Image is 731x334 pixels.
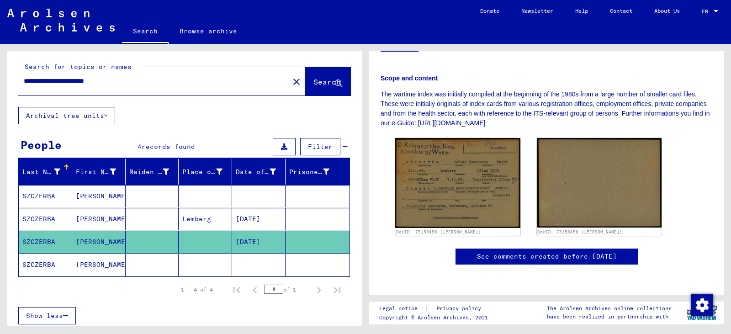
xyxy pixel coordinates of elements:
p: Copyright © Arolsen Archives, 2021 [379,313,492,322]
img: 002.jpg [537,138,662,227]
mat-cell: [PERSON_NAME] [72,254,126,276]
div: Last Name [22,167,60,177]
div: First Name [76,167,116,177]
p: have been realized in partnership with [547,313,672,321]
button: Archival tree units [18,107,115,124]
button: Show less [18,307,76,324]
div: People [21,137,62,153]
img: Change consent [691,294,713,316]
b: Scope and content [381,74,438,82]
div: Maiden Name [129,167,170,177]
a: See comments created before [DATE] [477,252,617,261]
div: First Name [76,164,127,179]
div: Date of Birth [236,164,287,179]
span: 4 [138,143,142,151]
span: Show less [26,312,63,320]
img: yv_logo.png [685,301,719,324]
a: Legal notice [379,304,425,313]
mat-header-cell: Maiden Name [126,159,179,185]
mat-cell: [DATE] [232,208,286,230]
a: Search [122,20,169,44]
span: records found [142,143,195,151]
button: Previous page [246,281,264,299]
mat-header-cell: Date of Birth [232,159,286,185]
button: Filter [300,138,340,155]
mat-header-cell: Prisoner # [286,159,350,185]
div: of 1 [264,285,310,294]
img: Arolsen_neg.svg [7,9,115,32]
p: The wartime index was initially compiled at the beginning of the 1980s from a large number of sma... [381,90,713,128]
mat-header-cell: First Name [72,159,126,185]
div: Prisoner # [289,167,329,177]
mat-header-cell: Place of Birth [179,159,232,185]
a: DocID: 75159456 ([PERSON_NAME]) [396,229,481,234]
a: DocID: 75159456 ([PERSON_NAME]) [537,229,622,234]
mat-cell: SZCZERBA [19,208,72,230]
mat-cell: Lemberg [179,208,232,230]
div: Maiden Name [129,164,181,179]
div: | [379,304,492,313]
mat-cell: SZCZERBA [19,254,72,276]
mat-cell: [PERSON_NAME] [72,208,126,230]
mat-label: Search for topics or names [25,63,132,71]
a: Browse archive [169,20,248,42]
mat-header-cell: Last Name [19,159,72,185]
img: 001.jpg [395,138,520,228]
span: Filter [308,143,333,151]
div: Place of Birth [182,167,222,177]
span: EN [702,8,712,15]
mat-cell: [PERSON_NAME] [72,231,126,253]
span: Search [313,77,341,86]
button: Search [306,67,350,95]
mat-cell: SZCZERBA [19,185,72,207]
button: Next page [310,281,328,299]
button: First page [228,281,246,299]
button: Last page [328,281,346,299]
p: The Arolsen Archives online collections [547,304,672,313]
div: Date of Birth [236,167,276,177]
mat-cell: SZCZERBA [19,231,72,253]
mat-icon: close [291,76,302,87]
mat-cell: [PERSON_NAME] [72,185,126,207]
button: Clear [287,72,306,90]
div: 1 – 4 of 4 [181,286,213,294]
div: Prisoner # [289,164,341,179]
mat-cell: [DATE] [232,231,286,253]
a: Privacy policy [429,304,492,313]
div: Place of Birth [182,164,234,179]
div: Last Name [22,164,72,179]
div: Change consent [691,294,713,316]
